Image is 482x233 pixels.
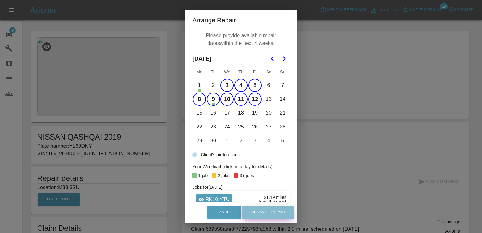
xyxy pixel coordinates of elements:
h2: Arrange Repair [185,10,297,30]
button: Saturday, October 4th, 2025 [262,134,275,147]
button: Wednesday, September 24th, 2025 [220,120,234,134]
th: Friday [248,66,262,78]
button: Arrange Repair [242,206,294,219]
button: Thursday, September 4th, 2025, selected [234,79,248,92]
button: Friday, September 19th, 2025 [248,106,262,120]
div: from the client [259,200,286,204]
button: Go to the Next Month [278,53,290,64]
button: Wednesday, October 1st, 2025 [220,134,234,147]
button: Thursday, September 11th, 2025, selected [234,93,248,106]
button: Friday, September 5th, 2025, selected [248,79,262,92]
div: Your Workload (click on a day for details): [192,163,290,170]
th: Thursday [234,66,248,78]
div: 3+ jobs [240,172,254,179]
button: Friday, September 12th, 2025, selected [248,93,262,106]
button: Sunday, September 14th, 2025 [276,93,289,106]
button: Sunday, October 5th, 2025 [276,134,289,147]
button: Monday, September 29th, 2025 [193,134,206,147]
button: Monday, September 15th, 2025 [193,106,206,120]
button: Monday, September 22nd, 2025 [193,120,206,134]
a: RK10 YTU [196,194,232,205]
button: Wednesday, September 10th, 2025, selected [220,93,234,106]
th: Sunday [276,66,290,78]
button: Thursday, October 2nd, 2025 [234,134,248,147]
th: Monday [192,66,206,78]
button: Saturday, September 13th, 2025 [262,93,275,106]
button: Tuesday, September 30th, 2025 [207,134,220,147]
h6: Jobs for [DATE] : [192,184,290,191]
button: Wednesday, September 17th, 2025 [220,106,234,120]
p: Please provide available repair dates within the next 4 weeks. [196,30,286,49]
button: Friday, October 3rd, 2025 [248,134,262,147]
button: Thursday, September 25th, 2025 [234,120,248,134]
button: Wednesday, September 3rd, 2025, selected [220,79,234,92]
table: September 2025 [192,66,290,148]
p: RK10 YTU [205,196,230,203]
button: Monday, September 8th, 2025, selected [193,93,206,106]
div: 2 jobs [218,172,229,179]
button: Sunday, September 28th, 2025 [276,120,289,134]
button: Saturday, September 27th, 2025 [262,120,275,134]
button: Cancel [207,206,241,219]
button: Tuesday, September 2nd, 2025 [207,79,220,92]
button: Monday, September 1st, 2025 [193,79,206,92]
button: Sunday, September 7th, 2025 [276,79,289,92]
button: Friday, September 26th, 2025 [248,120,262,134]
span: [DATE] [192,52,211,66]
button: Tuesday, September 16th, 2025 [207,106,220,120]
button: Tuesday, September 9th, 2025, selected [207,93,220,106]
button: Thursday, September 18th, 2025 [234,106,248,120]
button: Go to the Previous Month [267,53,278,64]
th: Wednesday [220,66,234,78]
button: Saturday, September 20th, 2025 [262,106,275,120]
div: 21.19 miles [264,195,286,200]
div: 1 job [198,172,208,179]
div: - Client's preferences [198,151,240,158]
th: Saturday [262,66,276,78]
button: Sunday, September 21st, 2025 [276,106,289,120]
button: Tuesday, September 23rd, 2025 [207,120,220,134]
th: Tuesday [206,66,220,78]
button: Saturday, September 6th, 2025 [262,79,275,92]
